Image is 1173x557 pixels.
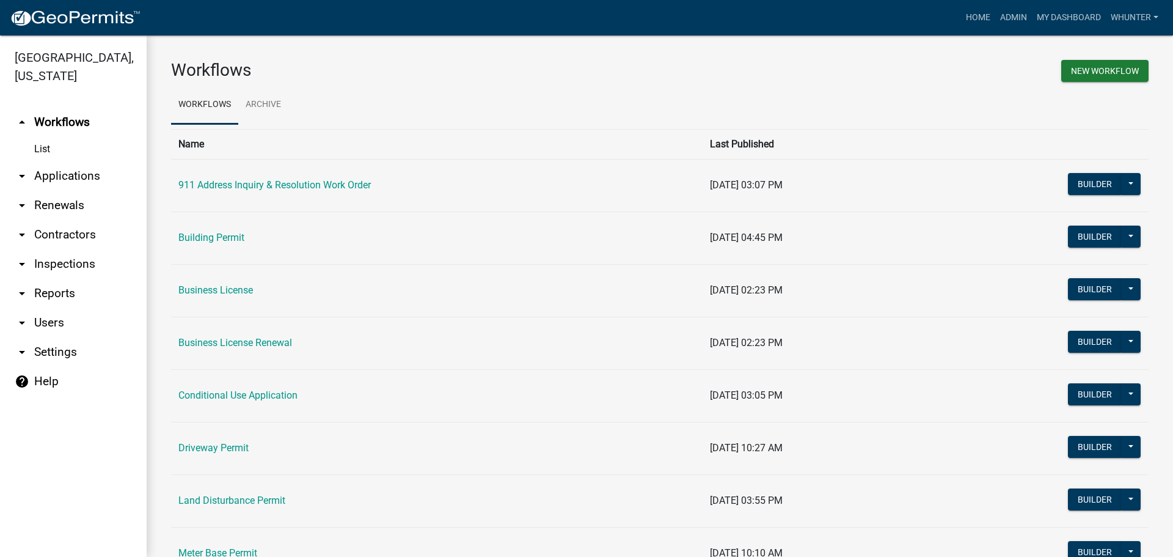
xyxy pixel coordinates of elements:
span: [DATE] 02:23 PM [710,337,783,349]
th: Name [171,129,703,159]
a: Business License Renewal [178,337,292,349]
i: arrow_drop_down [15,227,29,242]
a: 911 Address Inquiry & Resolution Work Order [178,179,371,191]
a: My Dashboard [1032,6,1106,29]
button: Builder [1068,331,1122,353]
a: Land Disturbance Permit [178,495,285,506]
i: arrow_drop_down [15,315,29,330]
a: whunter [1106,6,1163,29]
button: Builder [1068,226,1122,248]
button: Builder [1068,173,1122,195]
a: Admin [995,6,1032,29]
span: [DATE] 04:45 PM [710,232,783,243]
span: [DATE] 10:27 AM [710,442,783,454]
button: Builder [1068,383,1122,405]
span: [DATE] 02:23 PM [710,284,783,296]
a: Archive [238,86,288,125]
a: Driveway Permit [178,442,249,454]
i: arrow_drop_down [15,345,29,360]
button: Builder [1068,278,1122,300]
span: [DATE] 03:05 PM [710,389,783,401]
i: arrow_drop_down [15,169,29,183]
i: arrow_drop_up [15,115,29,130]
span: [DATE] 03:55 PM [710,495,783,506]
i: arrow_drop_down [15,198,29,213]
button: New Workflow [1061,60,1149,82]
a: Business License [178,284,253,296]
i: arrow_drop_down [15,257,29,271]
button: Builder [1068,489,1122,511]
i: arrow_drop_down [15,286,29,301]
a: Workflows [171,86,238,125]
button: Builder [1068,436,1122,458]
a: Home [961,6,995,29]
h3: Workflows [171,60,651,81]
a: Conditional Use Application [178,389,298,401]
span: [DATE] 03:07 PM [710,179,783,191]
a: Building Permit [178,232,244,243]
th: Last Published [703,129,924,159]
i: help [15,374,29,389]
